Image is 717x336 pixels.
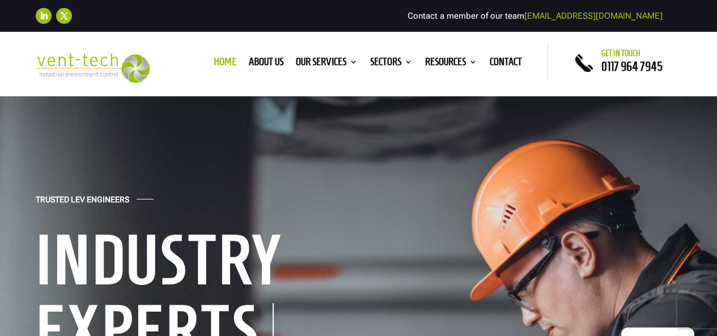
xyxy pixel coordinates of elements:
h4: Trusted LEV Engineers [36,195,129,210]
a: Home [214,58,236,70]
a: Sectors [370,58,413,70]
a: Our Services [296,58,358,70]
a: 0117 964 7945 [601,59,663,73]
a: Follow on X [56,8,72,24]
span: Get in touch [601,49,640,58]
a: Resources [425,58,477,70]
span: Contact a member of our team [408,11,663,21]
a: [EMAIL_ADDRESS][DOMAIN_NAME] [524,11,663,21]
img: 2023-09-27T08_35_16.549ZVENT-TECH---Clear-background [36,53,149,82]
a: Contact [490,58,522,70]
a: Follow on LinkedIn [36,8,52,24]
h1: Industry [36,224,387,301]
a: About us [249,58,283,70]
